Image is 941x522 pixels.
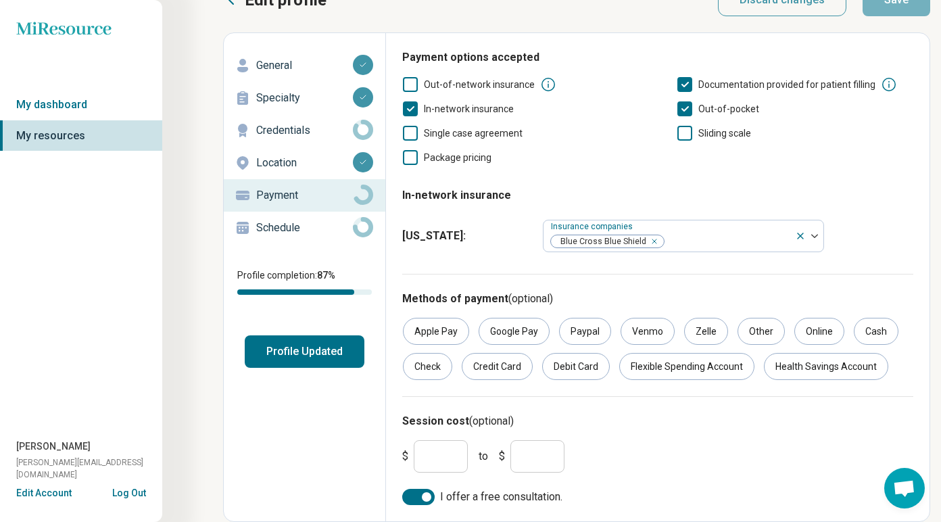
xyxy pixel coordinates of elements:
span: [PERSON_NAME][EMAIL_ADDRESS][DOMAIN_NAME] [16,456,162,481]
span: In-network insurance [424,103,514,114]
button: Profile Updated [245,335,364,368]
button: Log Out [112,486,146,497]
h3: Payment options accepted [402,49,913,66]
h3: Session cost [402,413,913,429]
a: Credentials [224,114,385,147]
div: Venmo [621,318,675,345]
span: Single case agreement [424,128,523,139]
span: [PERSON_NAME] [16,440,91,454]
span: [US_STATE] : [402,228,532,244]
a: Location [224,147,385,179]
span: (optional) [508,292,553,305]
a: Schedule [224,212,385,244]
div: Google Pay [479,318,550,345]
div: Profile completion [237,289,372,295]
div: Other [738,318,785,345]
button: Edit Account [16,486,72,500]
span: Documentation provided for patient filling [698,79,875,90]
p: Specialty [256,90,353,106]
div: Zelle [684,318,728,345]
span: Sliding scale [698,128,751,139]
span: 87 % [317,270,335,281]
legend: In-network insurance [402,176,511,214]
p: General [256,57,353,74]
label: I offer a free consultation. [402,489,913,505]
span: $ [499,448,505,465]
div: Check [403,353,452,380]
div: Debit Card [542,353,610,380]
p: Credentials [256,122,353,139]
a: General [224,49,385,82]
div: Credit Card [462,353,533,380]
span: Out-of-network insurance [424,79,535,90]
div: Flexible Spending Account [619,353,754,380]
div: Apple Pay [403,318,469,345]
span: (optional) [469,414,514,427]
div: Paypal [559,318,611,345]
p: Payment [256,187,353,204]
span: $ [402,448,408,465]
div: Profile completion: [224,260,385,303]
a: Specialty [224,82,385,114]
div: Online [794,318,844,345]
h3: Methods of payment [402,291,913,307]
span: Package pricing [424,152,491,163]
div: Cash [854,318,898,345]
span: to [479,448,488,465]
span: Blue Cross Blue Shield [551,235,650,248]
p: Schedule [256,220,353,236]
p: Location [256,155,353,171]
label: Insurance companies [551,222,635,231]
a: Payment [224,179,385,212]
a: Open chat [884,468,925,508]
div: Health Savings Account [764,353,888,380]
span: Out-of-pocket [698,103,759,114]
